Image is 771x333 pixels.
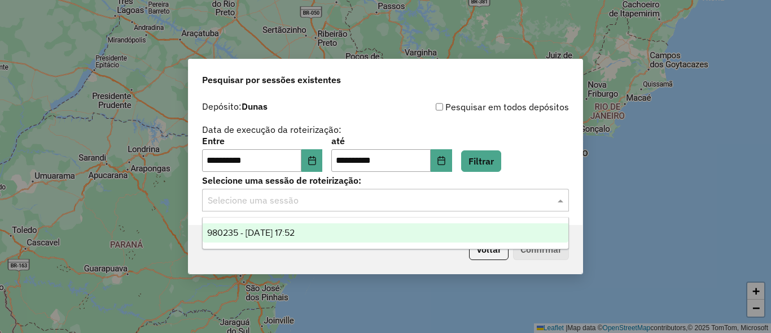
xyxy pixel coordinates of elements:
[301,149,323,172] button: Choose Date
[242,101,268,112] strong: Dunas
[385,100,569,114] div: Pesquisar em todos depósitos
[202,134,322,148] label: Entre
[469,239,509,260] button: Voltar
[431,149,452,172] button: Choose Date
[202,73,341,87] span: Pesquisar por sessões existentes
[207,228,295,237] span: 980235 - [DATE] 17:52
[202,174,569,187] label: Selecione uma sessão de roteirização:
[331,134,452,148] label: até
[202,123,341,136] label: Data de execução da roteirização:
[202,100,268,113] label: Depósito:
[461,150,501,172] button: Filtrar
[202,217,569,249] ng-dropdown-panel: Options list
